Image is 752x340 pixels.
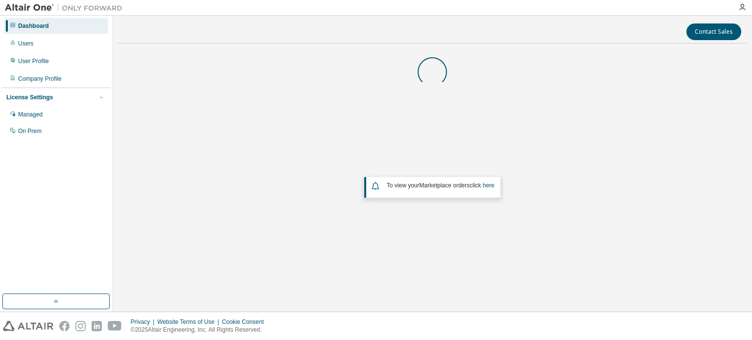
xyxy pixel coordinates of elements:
div: Dashboard [18,22,49,30]
p: © 2025 Altair Engineering, Inc. All Rights Reserved. [131,326,270,334]
div: License Settings [6,93,53,101]
div: Users [18,40,33,47]
img: altair_logo.svg [3,321,53,331]
div: Cookie Consent [222,318,269,326]
img: instagram.svg [75,321,86,331]
img: youtube.svg [108,321,122,331]
a: here [483,182,494,189]
div: Website Terms of Use [157,318,222,326]
em: Marketplace orders [420,182,470,189]
div: Company Profile [18,75,62,83]
button: Contact Sales [686,23,741,40]
div: User Profile [18,57,49,65]
div: Privacy [131,318,157,326]
div: Managed [18,111,43,118]
img: Altair One [5,3,127,13]
span: To view your click [387,182,494,189]
div: On Prem [18,127,42,135]
img: linkedin.svg [92,321,102,331]
img: facebook.svg [59,321,70,331]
